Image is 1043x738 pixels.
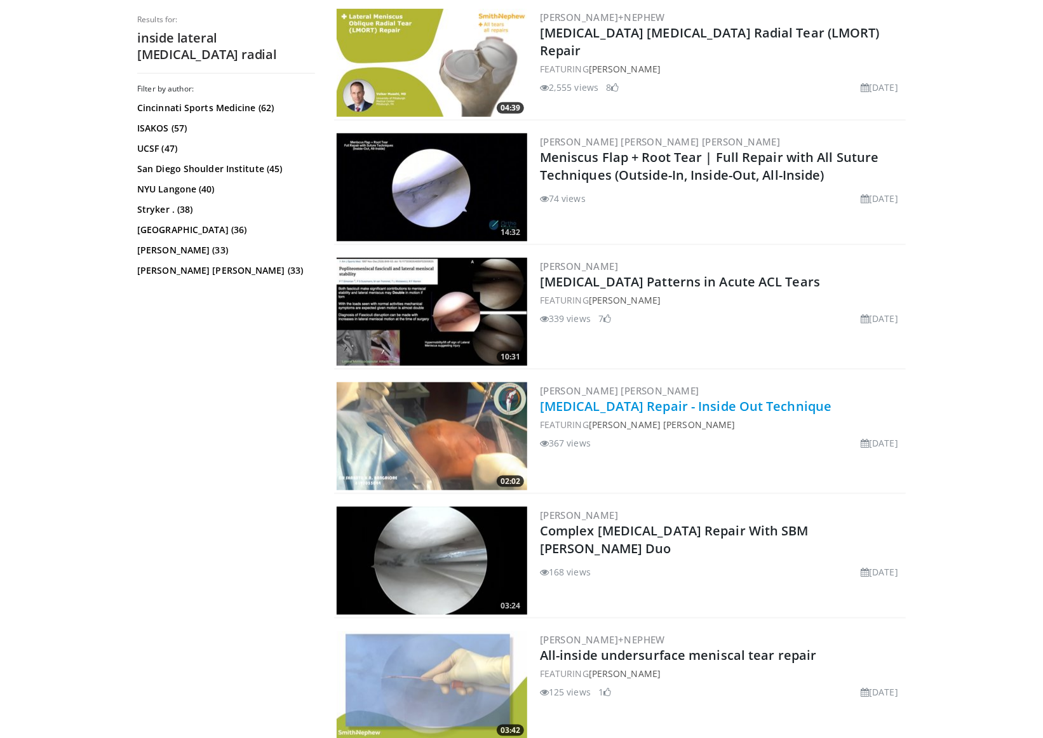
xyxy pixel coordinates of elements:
[337,382,527,490] a: 02:02
[540,312,591,325] li: 339 views
[540,260,618,272] a: [PERSON_NAME]
[589,419,736,431] a: [PERSON_NAME] [PERSON_NAME]
[598,685,611,699] li: 1
[337,258,527,366] img: 668c1cee-1ff6-46bb-913b-50f69012f802.300x170_q85_crop-smart_upscale.jpg
[540,633,665,646] a: [PERSON_NAME]+Nephew
[861,81,898,94] li: [DATE]
[497,351,524,363] span: 10:31
[137,102,312,114] a: Cincinnati Sports Medicine (62)
[337,507,527,615] img: bff37d31-2e68-4d49-9ca0-74827d30edbb.300x170_q85_crop-smart_upscale.jpg
[589,294,661,306] a: [PERSON_NAME]
[137,203,312,216] a: Stryker . (38)
[337,507,527,615] a: 03:24
[137,30,315,63] h2: inside lateral [MEDICAL_DATA] radial
[540,384,699,397] a: [PERSON_NAME] [PERSON_NAME]
[861,436,898,450] li: [DATE]
[540,149,879,184] a: Meniscus Flap + Root Tear | Full Repair with All Suture Techniques (Outside-In, Inside-Out, All-I...
[540,565,591,579] li: 168 views
[137,122,312,135] a: ISAKOS (57)
[137,163,312,175] a: San Diego Shoulder Institute (45)
[337,133,527,241] img: 3126271e-8835-4f5d-b018-f963a9b9ffcc.300x170_q85_crop-smart_upscale.jpg
[540,81,598,94] li: 2,555 views
[540,11,665,23] a: [PERSON_NAME]+Nephew
[540,685,591,699] li: 125 views
[540,62,903,76] div: FEATURING
[598,312,611,325] li: 7
[540,192,586,205] li: 74 views
[540,509,618,521] a: [PERSON_NAME]
[137,84,315,94] h3: Filter by author:
[497,725,524,736] span: 03:42
[540,398,831,415] a: [MEDICAL_DATA] Repair - Inside Out Technique
[137,183,312,196] a: NYU Langone (40)
[861,565,898,579] li: [DATE]
[337,9,527,117] a: 04:39
[137,142,312,155] a: UCSF (47)
[497,600,524,612] span: 03:24
[861,192,898,205] li: [DATE]
[337,133,527,241] a: 14:32
[497,102,524,114] span: 04:39
[137,15,315,25] p: Results for:
[540,273,820,290] a: [MEDICAL_DATA] Patterns in Acute ACL Tears
[606,81,619,94] li: 8
[337,382,527,490] img: 94506c36-9665-4f52-9c4b-6f1b1933ac5d.300x170_q85_crop-smart_upscale.jpg
[540,647,816,664] a: All-inside undersurface meniscal tear repair
[337,258,527,366] a: 10:31
[589,63,661,75] a: [PERSON_NAME]
[540,418,903,431] div: FEATURING
[497,476,524,487] span: 02:02
[497,227,524,238] span: 14:32
[540,522,809,557] a: Complex [MEDICAL_DATA] Repair With SBM [PERSON_NAME] Duo
[861,312,898,325] li: [DATE]
[540,135,780,148] a: [PERSON_NAME] [PERSON_NAME] [PERSON_NAME]
[137,264,312,277] a: [PERSON_NAME] [PERSON_NAME] (33)
[861,685,898,699] li: [DATE]
[540,667,903,680] div: FEATURING
[337,9,527,117] img: e7f3e511-d123-4cb9-bc33-66ac8cc781b3.300x170_q85_crop-smart_upscale.jpg
[137,244,312,257] a: [PERSON_NAME] (33)
[589,668,661,680] a: [PERSON_NAME]
[540,293,903,307] div: FEATURING
[137,224,312,236] a: [GEOGRAPHIC_DATA] (36)
[540,436,591,450] li: 367 views
[540,24,880,59] a: [MEDICAL_DATA] [MEDICAL_DATA] Radial Tear (LMORT) Repair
